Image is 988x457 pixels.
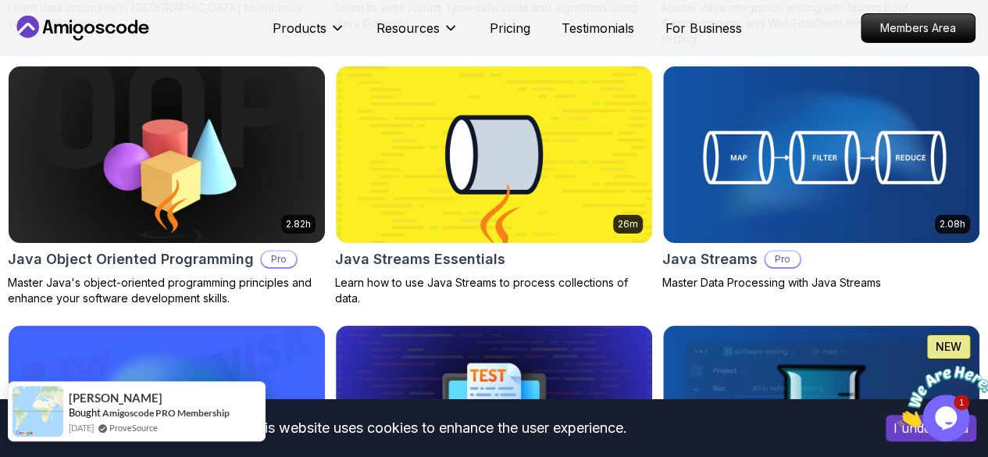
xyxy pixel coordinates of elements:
[8,66,326,307] a: Java Object Oriented Programming card2.82hJava Object Oriented ProgrammingProMaster Java's object...
[9,66,325,244] img: Java Object Oriented Programming card
[861,13,976,43] a: Members Area
[891,359,988,434] iframe: chat widget
[490,19,530,37] a: Pricing
[618,218,638,230] p: 26m
[273,19,345,50] button: Products
[273,19,326,37] p: Products
[69,406,101,419] span: Bought
[662,66,980,291] a: Java Streams card2.08hJava StreamsProMaster Data Processing with Java Streams
[335,275,653,306] p: Learn how to use Java Streams to process collections of data.
[376,19,440,37] p: Resources
[12,411,862,445] div: This website uses cookies to enhance the user experience.
[8,248,254,270] h2: Java Object Oriented Programming
[109,421,158,434] a: ProveSource
[335,66,653,307] a: Java Streams Essentials card26mJava Streams EssentialsLearn how to use Java Streams to process co...
[663,66,979,244] img: Java Streams card
[940,218,965,230] p: 2.08h
[69,421,94,434] span: [DATE]
[262,252,296,267] p: Pro
[662,248,758,270] h2: Java Streams
[336,66,652,244] img: Java Streams Essentials card
[6,6,103,68] img: Chat attention grabber
[886,415,976,441] button: Accept cookies
[562,19,634,37] a: Testimonials
[376,19,458,50] button: Resources
[765,252,800,267] p: Pro
[662,275,980,291] p: Master Data Processing with Java Streams
[936,339,961,355] p: NEW
[335,248,505,270] h2: Java Streams Essentials
[286,218,311,230] p: 2.82h
[8,275,326,306] p: Master Java's object-oriented programming principles and enhance your software development skills.
[861,14,975,42] p: Members Area
[69,391,162,405] span: [PERSON_NAME]
[665,19,742,37] a: For Business
[12,386,63,437] img: provesource social proof notification image
[102,407,230,419] a: Amigoscode PRO Membership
